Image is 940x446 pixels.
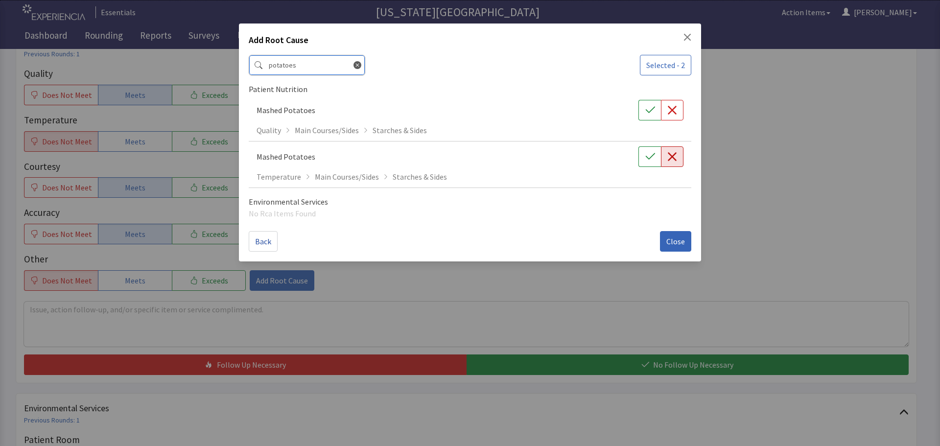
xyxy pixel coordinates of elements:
[249,33,308,51] h2: Add Root Cause
[249,231,278,252] button: Back
[646,59,685,71] span: Selected - 2
[666,235,685,247] span: Close
[257,151,315,163] p: Mashed Potatoes
[249,208,691,219] p: No Rca Items Found
[257,171,683,183] div: Temperature Main Courses/Sides Starches & Sides
[257,124,683,136] div: Quality Main Courses/Sides Starches & Sides
[249,83,691,95] p: Patient Nutrition
[660,231,691,252] button: Close
[249,55,365,75] input: Search RCA Items
[257,104,315,116] p: Mashed Potatoes
[249,196,691,208] p: Environmental Services
[683,33,691,41] button: Close
[255,235,271,247] span: Back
